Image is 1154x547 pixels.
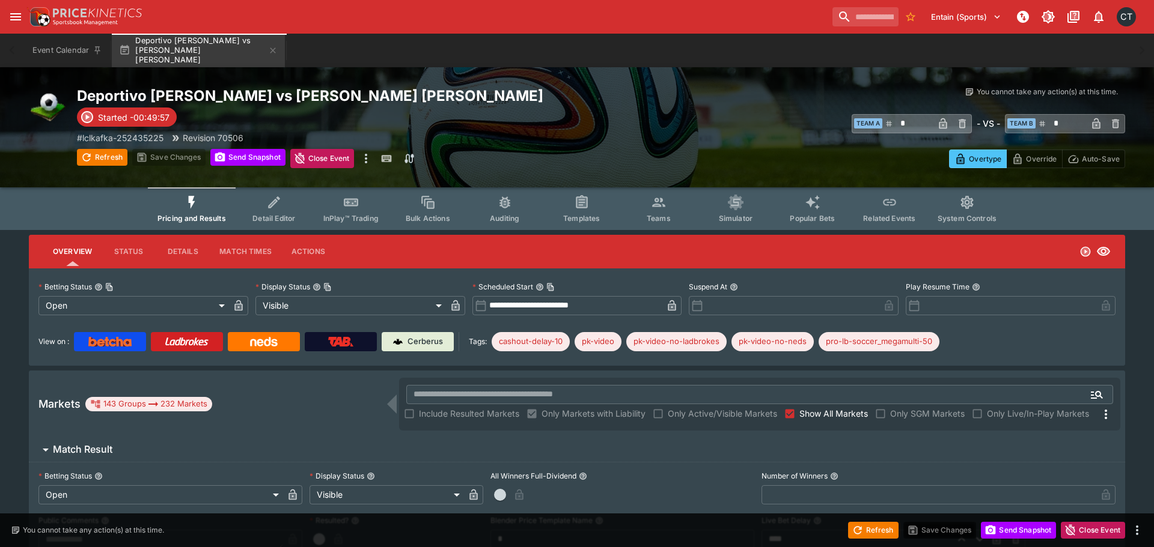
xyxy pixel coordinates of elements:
span: pk-video [575,336,621,348]
h6: - VS - [977,117,1000,130]
button: Betting StatusCopy To Clipboard [94,283,103,291]
button: Overtype [949,150,1007,168]
span: Detail Editor [252,214,295,223]
button: Select Tenant [924,7,1009,26]
button: Display Status [367,472,375,480]
p: Display Status [255,282,310,292]
span: cashout-delay-10 [492,336,570,348]
svg: More [1099,407,1113,422]
span: Related Events [863,214,915,223]
span: Only SGM Markets [890,407,965,420]
button: Send Snapshot [981,522,1056,539]
div: Start From [949,150,1125,168]
button: Match Times [210,237,281,266]
button: Deportivo [PERSON_NAME] vs [PERSON_NAME] [PERSON_NAME] [112,34,285,67]
h2: Copy To Clipboard [77,86,601,105]
button: Event Calendar [25,34,109,67]
button: open drawer [5,6,26,28]
h5: Markets [38,397,81,411]
div: Betting Target: cerberus [492,332,570,351]
label: Tags: [469,332,487,351]
button: Toggle light/dark mode [1037,6,1059,28]
span: Show All Markets [799,407,868,420]
div: Open [38,485,283,504]
span: Auditing [490,214,519,223]
img: Ladbrokes [165,337,209,346]
p: Suspend At [689,282,727,292]
span: Team A [854,118,882,128]
button: Copy To Clipboard [323,283,332,291]
button: Copy To Clipboard [546,283,555,291]
a: Cerberus [382,332,454,351]
button: Close Event [1061,522,1125,539]
span: Only Live/In-Play Markets [987,407,1089,420]
button: more [359,149,373,168]
span: pk-video-no-neds [731,336,814,348]
span: Simulator [719,214,753,223]
img: soccer.png [29,86,67,125]
svg: Visible [1096,244,1111,259]
button: Match Result [29,438,1125,462]
div: 143 Groups 232 Markets [90,397,207,411]
button: Close Event [290,149,355,168]
button: Betting Status [94,472,103,480]
p: Overtype [969,153,1001,165]
div: Visible [310,485,464,504]
button: Number of Winners [830,472,838,480]
p: Betting Status [38,471,92,481]
img: TabNZ [328,337,353,346]
p: Copy To Clipboard [77,131,163,144]
span: Only Active/Visible Markets [668,407,777,420]
button: Details [156,237,210,266]
p: Scheduled Start [472,282,533,292]
button: Actions [281,237,335,266]
span: Popular Bets [790,214,835,223]
div: Betting Target: cerberus [626,332,727,351]
button: Suspend At [730,283,738,291]
p: You cannot take any action(s) at this time. [977,86,1118,97]
span: Teams [647,214,671,223]
span: pro-lb-soccer_megamulti-50 [819,336,939,348]
img: PriceKinetics [53,8,142,17]
button: Refresh [77,149,127,166]
div: Cameron Tarver [1117,7,1136,26]
p: Revision 70506 [183,131,243,144]
button: Override [1006,150,1062,168]
button: Notifications [1088,6,1110,28]
p: Cerberus [408,336,443,348]
button: Auto-Save [1062,150,1125,168]
button: Cameron Tarver [1113,4,1140,30]
div: Visible [255,296,446,315]
button: No Bookmarks [901,7,920,26]
p: Override [1026,153,1057,165]
label: View on : [38,332,69,351]
div: Betting Target: cerberus [731,332,814,351]
span: Pricing and Results [157,214,226,223]
button: Overview [43,237,102,266]
span: pk-video-no-ladbrokes [626,336,727,348]
span: Include Resulted Markets [419,407,519,420]
span: System Controls [938,214,997,223]
div: Betting Target: cerberus [575,332,621,351]
img: Cerberus [393,337,403,346]
p: Betting Status [38,282,92,292]
p: You cannot take any action(s) at this time. [23,525,164,536]
button: Documentation [1063,6,1084,28]
span: Team B [1007,118,1036,128]
img: Sportsbook Management [53,20,118,25]
div: Event type filters [148,187,1006,230]
button: Status [102,237,156,266]
button: Scheduled StartCopy To Clipboard [536,283,544,291]
input: search [832,7,899,26]
button: Refresh [848,522,899,539]
button: Open [1086,384,1108,405]
button: Display StatusCopy To Clipboard [313,283,321,291]
span: Bulk Actions [406,214,450,223]
h6: Match Result [53,443,112,456]
span: Only Markets with Liability [542,407,646,420]
img: Neds [250,337,277,346]
button: All Winners Full-Dividend [579,472,587,480]
svg: Open [1079,246,1091,258]
p: Number of Winners [762,471,828,481]
p: Display Status [310,471,364,481]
